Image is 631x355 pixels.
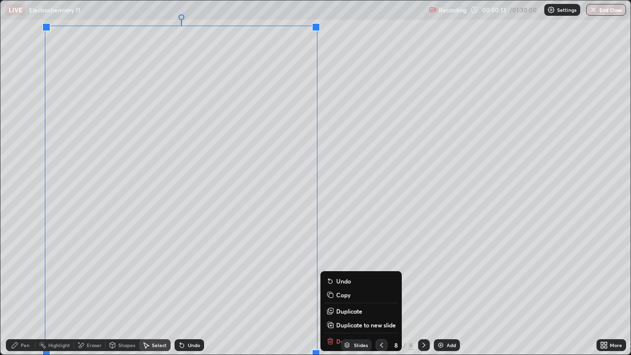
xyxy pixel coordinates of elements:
div: Eraser [87,343,102,348]
button: Duplicate to new slide [324,319,398,331]
p: Recording [439,6,466,14]
div: / [403,342,406,348]
div: Add [447,343,456,348]
p: Duplicate [336,307,362,315]
button: Copy [324,289,398,301]
img: class-settings-icons [547,6,555,14]
p: Electrochemistry 11 [29,6,80,14]
button: Undo [324,275,398,287]
button: Duplicate [324,305,398,317]
img: recording.375f2c34.svg [429,6,437,14]
p: Copy [336,291,351,299]
img: end-class-cross [590,6,597,14]
div: Pen [21,343,30,348]
p: Undo [336,277,351,285]
div: More [610,343,622,348]
p: LIVE [9,6,22,14]
div: Highlight [48,343,70,348]
div: Undo [188,343,200,348]
p: Settings [557,7,576,12]
div: 8 [408,341,414,350]
img: add-slide-button [437,341,445,349]
div: Slides [354,343,368,348]
div: Shapes [118,343,135,348]
p: Duplicate to new slide [336,321,396,329]
div: 8 [391,342,401,348]
button: End Class [586,4,626,16]
div: Select [152,343,167,348]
